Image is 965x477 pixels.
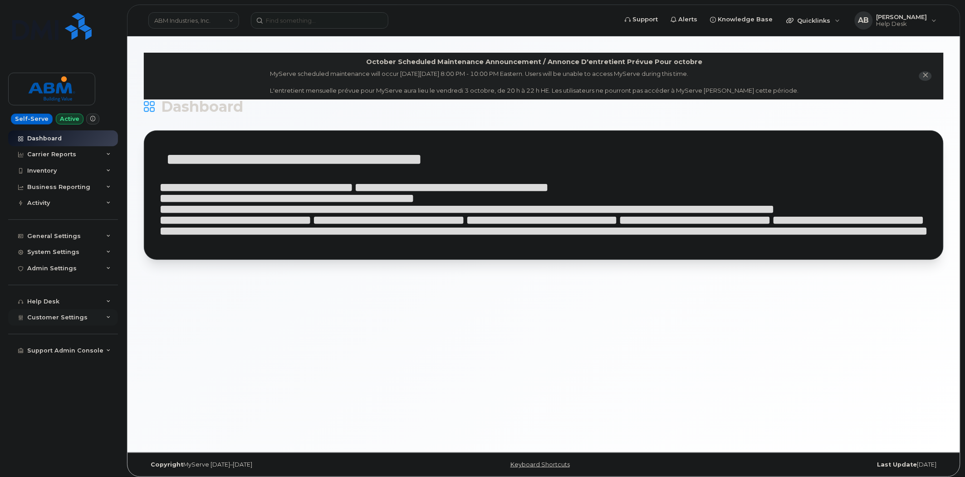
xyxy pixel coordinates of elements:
[510,461,570,468] a: Keyboard Shortcuts
[677,461,944,468] div: [DATE]
[366,57,703,67] div: October Scheduled Maintenance Announcement / Annonce D'entretient Prévue Pour octobre
[919,71,932,81] button: close notification
[877,461,917,468] strong: Last Update
[161,100,243,114] span: Dashboard
[144,461,411,468] div: MyServe [DATE]–[DATE]
[270,70,799,95] div: MyServe scheduled maintenance will occur [DATE][DATE] 8:00 PM - 10:00 PM Eastern. Users will be u...
[151,461,183,468] strong: Copyright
